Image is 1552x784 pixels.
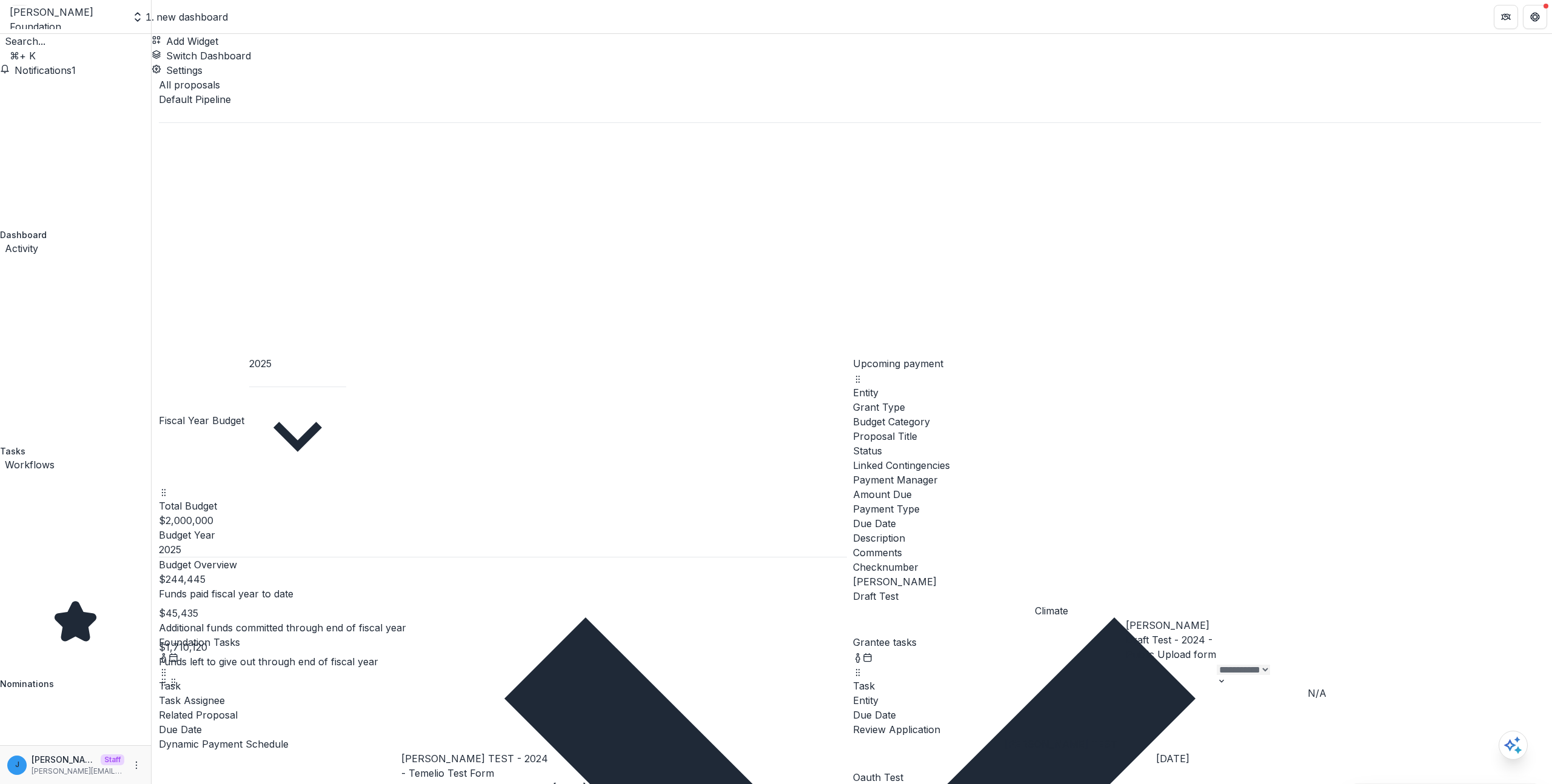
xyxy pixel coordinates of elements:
[853,693,1541,708] div: Entity
[863,649,872,664] button: Calendar
[853,516,1541,531] div: Due Date
[853,649,863,664] button: toggle-assigned-to-me
[853,576,937,602] a: [PERSON_NAME] Draft Test
[853,385,1541,400] div: Entity
[853,531,1541,545] div: Description
[853,545,1541,560] div: Comments
[853,443,1541,458] div: Status
[129,758,144,772] button: More
[159,78,1541,92] p: All proposals
[853,708,1541,722] div: Due Date
[169,674,178,688] button: Drag
[1499,731,1528,760] button: Open AI Assistant
[853,679,1541,693] div: Task
[159,674,169,688] button: Drag
[853,560,1541,574] div: Checknumber
[159,708,847,722] div: Related Proposal
[853,487,1541,502] div: Amount Due
[853,400,1541,414] div: Grant Type
[152,63,202,78] button: Settings
[10,5,124,34] div: [PERSON_NAME] Foundation
[853,429,1541,443] div: Proposal Title
[853,473,1541,487] div: Payment Manager
[853,371,863,385] button: Drag
[159,693,847,708] div: Task Assignee
[853,635,1541,649] p: Grantee tasks
[15,761,19,769] div: jonah@trytemelio.com
[5,459,55,471] span: Workflows
[159,92,1541,107] div: Default Pipeline
[853,458,1541,473] div: Linked Contingencies
[159,722,847,737] div: Due Date
[152,48,251,63] button: Switch Dashboard
[853,502,1541,516] div: Payment Type
[72,64,76,76] span: 1
[5,35,45,47] span: Search...
[101,754,124,765] p: Staff
[401,752,548,779] a: [PERSON_NAME] TEST - 2024 - Temelio Test Form
[5,242,38,254] span: Activity
[853,414,1541,429] div: Budget Category
[1156,751,1247,766] div: [DATE]
[853,664,863,679] button: Drag
[1494,5,1518,29] button: Partners
[32,753,96,766] p: [PERSON_NAME][EMAIL_ADDRESS][DOMAIN_NAME]
[249,356,346,371] div: 2025
[166,50,251,62] span: Switch Dashboard
[1005,738,1117,750] a: [PERSON_NAME] TEST
[159,528,847,542] p: Budget Year
[159,542,847,557] p: 2025
[159,586,847,601] p: Funds paid fiscal year to date
[159,513,847,528] p: $2,000,000
[159,572,847,586] p: $244,445
[32,766,124,777] p: [PERSON_NAME][EMAIL_ADDRESS][DOMAIN_NAME]
[1035,603,1126,618] div: Climate
[159,499,847,513] p: Total Budget
[156,10,228,24] div: new dashboard
[159,484,169,499] button: Drag
[159,413,244,428] p: Fiscal Year Budget
[853,723,940,736] a: Review Application
[129,5,146,29] button: Open entity switcher
[159,606,847,620] p: $45,435
[1523,5,1547,29] button: Get Help
[853,356,1541,371] p: Upcoming payment
[159,620,847,635] p: Additional funds committed through end of fiscal year
[159,738,289,750] a: Dynamic Payment Schedule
